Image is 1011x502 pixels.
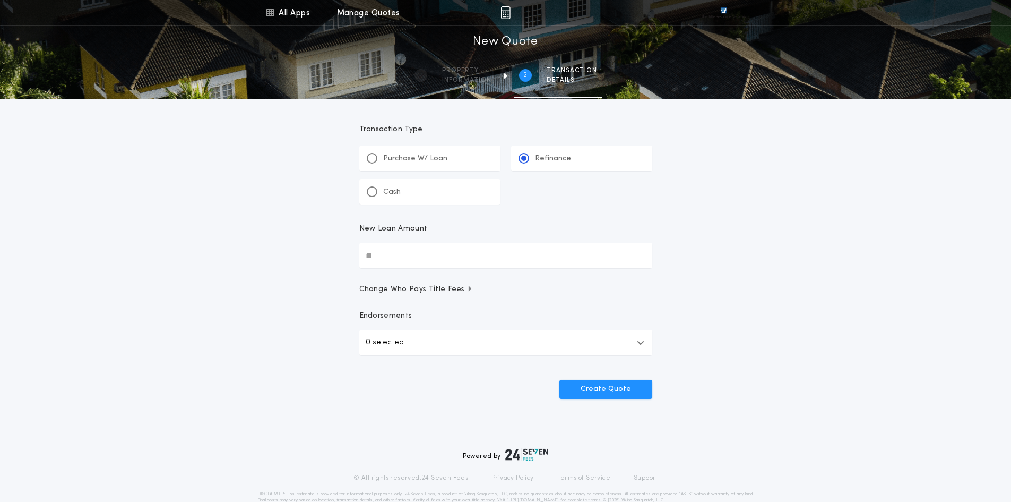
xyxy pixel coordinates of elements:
[473,33,538,50] h1: New Quote
[500,6,511,19] img: img
[701,7,746,18] img: vs-icon
[359,330,652,355] button: 0 selected
[559,380,652,399] button: Create Quote
[523,71,527,80] h2: 2
[491,474,534,482] a: Privacy Policy
[463,448,549,461] div: Powered by
[366,336,404,349] p: 0 selected
[505,448,549,461] img: logo
[557,474,610,482] a: Terms of Service
[442,66,491,75] span: Property
[634,474,658,482] a: Support
[353,474,468,482] p: © All rights reserved. 24|Seven Fees
[547,66,597,75] span: Transaction
[535,154,571,164] p: Refinance
[359,224,428,234] p: New Loan Amount
[359,284,473,295] span: Change Who Pays Title Fees
[359,311,652,321] p: Endorsements
[383,154,447,164] p: Purchase W/ Loan
[359,284,652,295] button: Change Who Pays Title Fees
[359,243,652,268] input: New Loan Amount
[383,187,401,198] p: Cash
[442,76,491,84] span: information
[547,76,597,84] span: details
[359,124,652,135] p: Transaction Type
